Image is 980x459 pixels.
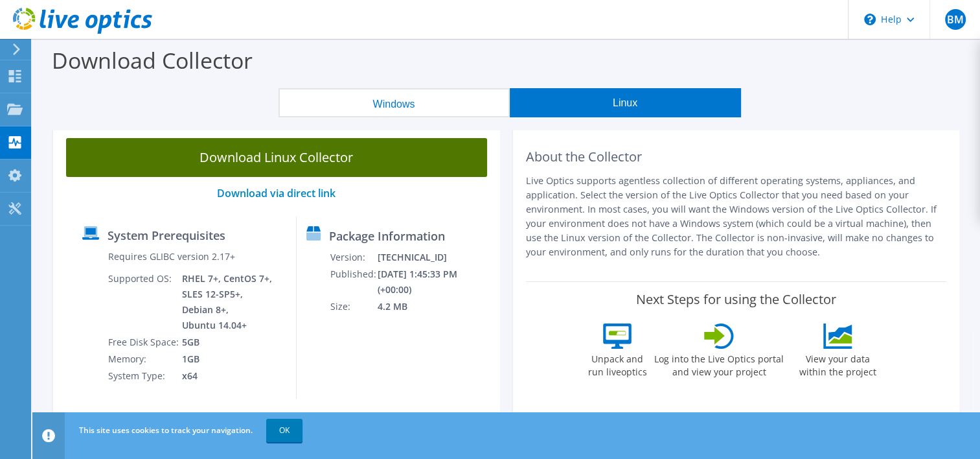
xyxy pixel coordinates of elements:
td: RHEL 7+, CentOS 7+, SLES 12-SP5+, Debian 8+, Ubuntu 14.04+ [181,270,275,334]
label: Package Information [329,230,445,242]
label: Log into the Live Optics portal and view your project [654,349,784,379]
label: Download Collector [52,45,253,75]
label: View your data within the project [791,349,884,379]
td: 5GB [181,334,275,351]
label: Unpack and run liveoptics [587,349,647,379]
td: Free Disk Space: [108,334,181,351]
span: This site uses cookies to track your navigation. [79,425,253,436]
h2: About the Collector [526,149,947,165]
label: Requires GLIBC version 2.17+ [108,250,235,263]
td: Memory: [108,351,181,368]
td: [TECHNICAL_ID] [377,249,494,266]
svg: \n [864,14,876,25]
span: BM [945,9,966,30]
td: Supported OS: [108,270,181,334]
a: OK [266,419,302,442]
td: Version: [330,249,377,266]
label: Next Steps for using the Collector [636,292,836,307]
button: Windows [279,88,510,117]
label: System Prerequisites [108,229,225,242]
td: 4.2 MB [377,298,494,315]
a: Download Linux Collector [66,138,487,177]
td: [DATE] 1:45:33 PM (+00:00) [377,266,494,298]
td: System Type: [108,368,181,384]
p: Live Optics supports agentless collection of different operating systems, appliances, and applica... [526,174,947,259]
td: 1GB [181,351,275,368]
td: Published: [330,266,377,298]
td: Size: [330,298,377,315]
button: Linux [510,88,741,117]
a: Download via direct link [217,186,336,200]
td: x64 [181,368,275,384]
